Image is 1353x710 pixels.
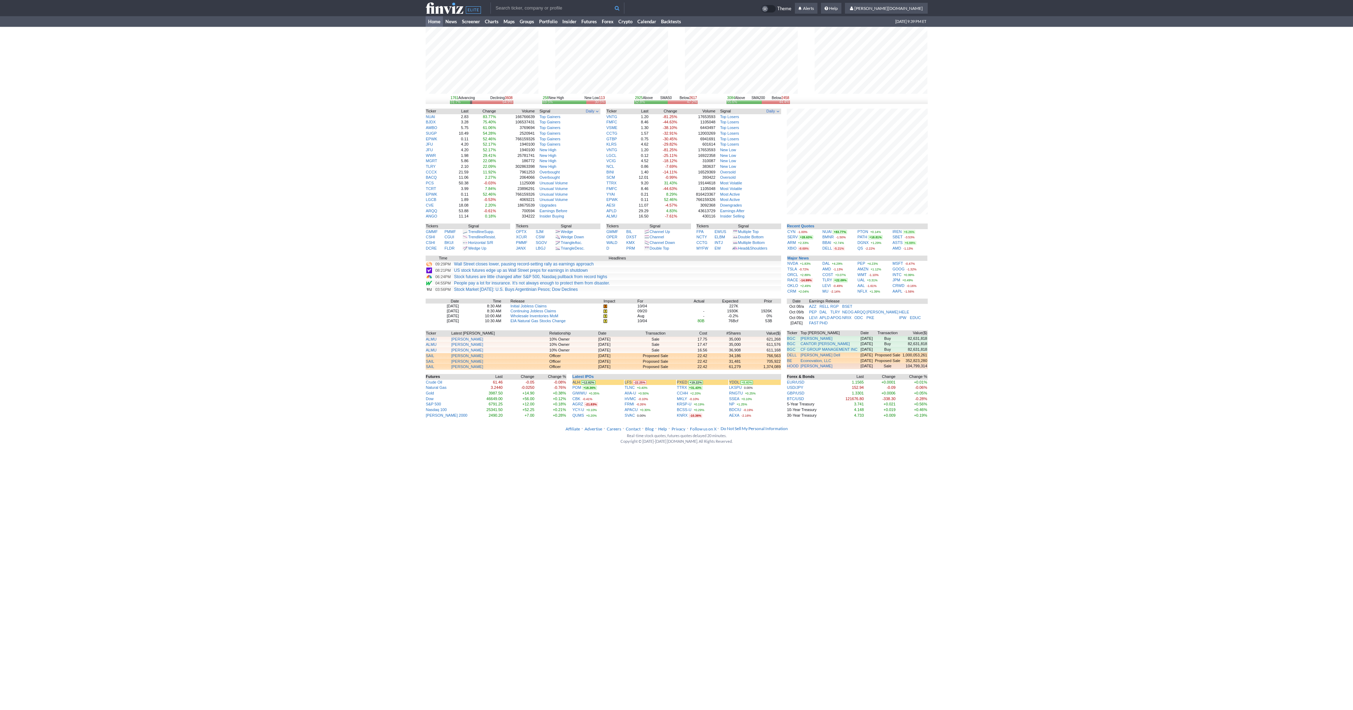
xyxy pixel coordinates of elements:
a: NCTY [697,235,707,239]
a: MSFT [892,261,903,265]
a: Forex [599,16,616,27]
a: SSEA [729,397,739,401]
a: Double Bottom [738,235,764,239]
a: [PERSON_NAME] [866,310,898,314]
a: New Low [720,153,736,158]
a: [PERSON_NAME] Dell [801,353,840,358]
span: Desc. [575,246,585,250]
a: AMBO [426,126,437,130]
a: Channel [650,235,664,239]
a: MGRT [426,159,437,163]
a: ASTS [892,240,903,245]
a: Top Gainers [539,126,560,130]
a: LFS [625,380,632,384]
a: ODC [854,316,863,320]
a: UAL [858,278,865,282]
a: Channel Up [650,229,670,234]
a: [PERSON_NAME] 2000 [426,413,468,417]
a: Oversold [720,175,736,179]
a: HVMC [625,397,636,401]
a: SGOV [536,240,547,245]
a: TSLA [787,267,797,271]
a: CGUI [444,235,454,239]
a: Blog [645,426,654,431]
a: WMT [858,273,867,277]
a: MYFW [697,246,709,250]
a: COST [822,273,833,277]
a: FMFC [606,120,617,124]
a: Insider [560,16,579,27]
a: Crude Oil [426,380,442,384]
a: Top Gainers [539,131,560,135]
a: XBIO [787,246,797,250]
a: New Low [720,148,736,152]
a: TTRX [677,385,687,390]
a: FMFC [606,186,617,191]
a: Double Top [650,246,669,250]
a: OPTX [516,229,526,234]
a: EWUS [715,229,726,234]
a: VSME [606,126,617,130]
a: Wall Street closes lower, pausing record-setting rally as earnings approach [454,262,594,267]
a: DXST [626,235,637,239]
a: KLRS [606,142,617,146]
a: AMD [822,267,831,271]
a: Futures [579,16,599,27]
a: CANTOR [PERSON_NAME] [801,341,850,347]
a: HOOD [787,364,799,368]
b: Major News [787,256,809,260]
a: Top Gainers [539,115,560,119]
a: S&P 500 [426,402,441,406]
a: Recent Quotes [787,224,815,228]
a: [PERSON_NAME] [451,365,483,369]
a: AESI [606,203,615,207]
a: AAPL [892,289,902,293]
a: BGC [787,347,796,351]
a: Charts [482,16,501,27]
a: NCL [606,164,614,169]
a: PEP [858,261,865,265]
a: Top Gainers [539,120,560,124]
a: Unusual Volume [539,197,568,202]
a: Unusual Volume [539,186,568,191]
a: Help [821,3,841,14]
a: YDDL [729,380,739,384]
a: FRMI [625,402,634,406]
a: New High [539,164,556,169]
a: BBAI [822,240,831,245]
a: JFU [426,142,433,146]
a: Wedge Down [561,235,584,239]
a: Top Losers [720,115,739,119]
a: BDCIU [729,408,741,412]
a: ALMU [426,342,437,347]
a: ALMU [426,348,437,352]
a: PXED [677,380,687,384]
a: Contact [626,426,641,431]
a: WALD [606,240,617,245]
a: Most Volatile [720,181,742,185]
a: GTBP [606,137,617,141]
a: SAIL [426,354,434,358]
a: GMMF [606,229,618,234]
a: Unusual Volume [539,181,568,185]
a: ARQQ [854,310,866,314]
a: ARQQ [426,209,437,213]
a: AEXA [729,413,739,417]
a: Most Active [720,197,740,202]
a: GBP/USD [787,391,805,395]
a: TrendlineSupp. [468,229,494,234]
a: FPA [697,229,704,234]
a: [PERSON_NAME] [801,363,832,369]
a: LKSPU [729,385,742,390]
a: TLRY [426,164,436,169]
a: Latest IPOs [573,374,594,379]
a: WWR [426,153,436,158]
a: Earnings After [720,209,745,213]
a: INTC [892,273,902,277]
a: SAIL [426,365,434,369]
a: CYN [787,229,796,234]
a: BE [787,359,792,363]
a: FLDR [444,246,455,250]
a: Crypto [616,16,635,27]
